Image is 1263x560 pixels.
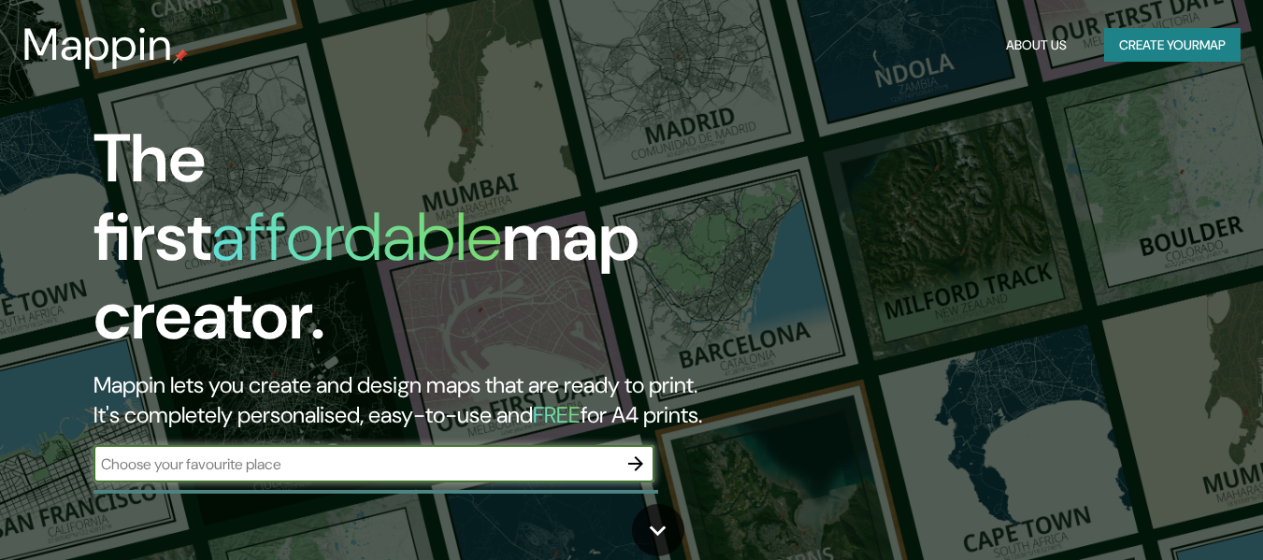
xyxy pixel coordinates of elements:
input: Choose your favourite place [93,453,617,475]
button: About Us [998,28,1074,63]
h5: FREE [533,400,581,429]
button: Create yourmap [1104,28,1241,63]
img: mappin-pin [173,49,188,64]
h3: Mappin [22,19,173,71]
h2: Mappin lets you create and design maps that are ready to print. It's completely personalised, eas... [93,370,725,430]
h1: affordable [211,194,502,280]
h1: The first map creator. [93,120,725,370]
